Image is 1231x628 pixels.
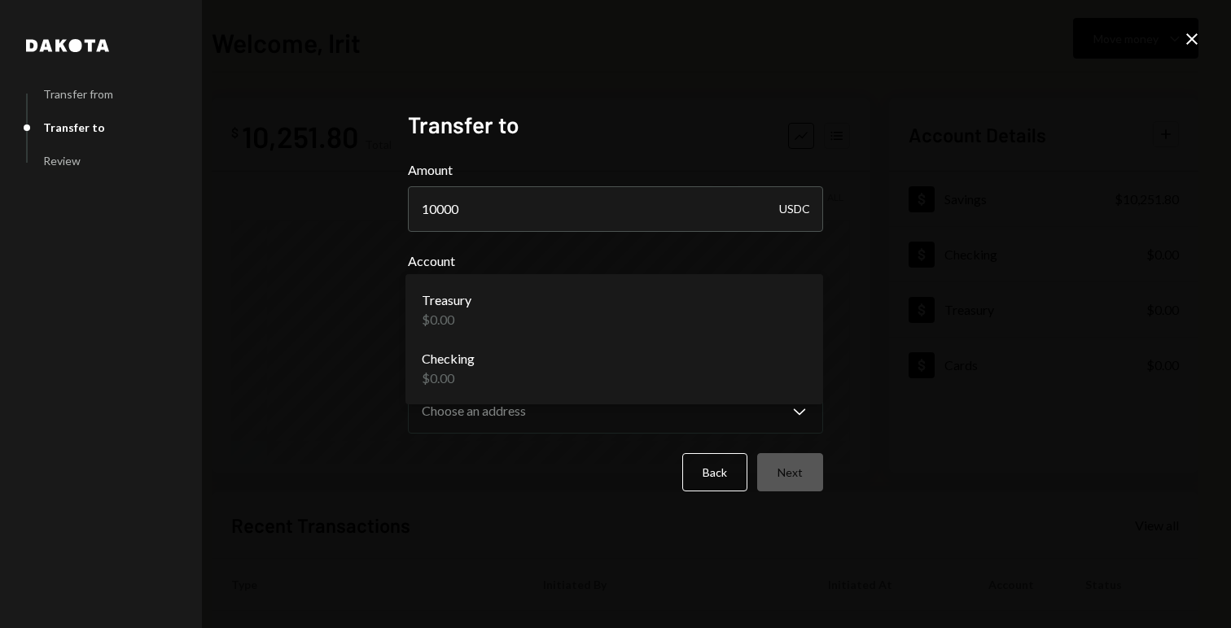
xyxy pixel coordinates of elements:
div: Checking [422,349,475,369]
div: Transfer to [43,120,105,134]
h2: Transfer to [408,109,823,141]
div: Review [43,154,81,168]
input: Enter amount [408,186,823,232]
div: Transfer from [43,87,113,101]
div: $0.00 [422,369,475,388]
div: USDC [779,186,810,232]
div: Treasury [422,290,471,310]
button: To Address [408,388,823,434]
label: Account [408,251,823,271]
label: Amount [408,160,823,180]
div: $0.00 [422,310,471,329]
button: Back [682,453,747,491]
